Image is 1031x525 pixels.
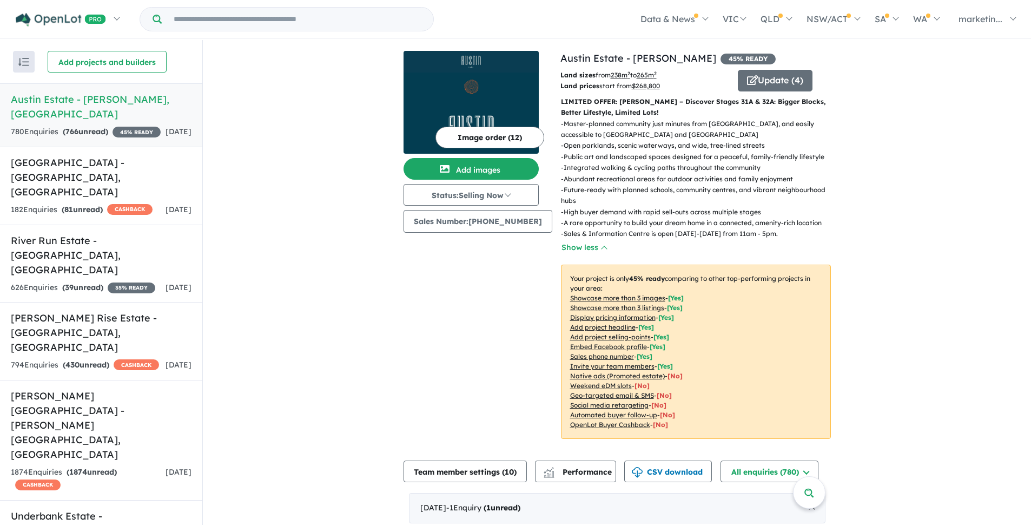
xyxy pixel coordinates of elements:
[561,185,840,207] p: - Future-ready with planned schools, community centres, and vibrant neighbourhood hubs
[667,304,683,312] span: [ Yes ]
[11,126,161,139] div: 780 Enquir ies
[69,467,87,477] span: 1874
[738,70,812,91] button: Update (4)
[561,265,831,439] p: Your project is only comparing to other top-performing projects in your area: - - - - - - - - - -...
[535,461,616,482] button: Performance
[65,283,74,292] span: 39
[561,218,840,228] p: - A rare opportunity to build your dream home in a connected, amenity-rich location
[560,82,599,90] b: Land prices
[408,55,534,68] img: Austin Estate - Lara Logo
[404,51,539,154] a: Austin Estate - Lara LogoAustin Estate - Lara
[570,411,657,419] u: Automated buyer follow-up
[484,503,520,513] strong: ( unread)
[959,14,1002,24] span: marketin...
[561,228,840,239] p: - Sales & Information Centre is open [DATE]-[DATE] from 11am - 5pm.
[570,391,654,399] u: Geo-targeted email & SMS
[632,82,660,90] u: $ 268,800
[11,233,191,277] h5: River Run Estate - [GEOGRAPHIC_DATA] , [GEOGRAPHIC_DATA]
[721,461,818,482] button: All enquiries (780)
[11,359,159,372] div: 794 Enquir ies
[561,162,840,173] p: - Integrated walking & cycling paths throughout the community
[166,127,191,136] span: [DATE]
[409,493,825,523] div: [DATE]
[637,71,657,79] u: 265 m
[570,294,665,302] u: Showcase more than 3 images
[658,313,674,321] span: [ Yes ]
[630,71,657,79] span: to
[404,73,539,154] img: Austin Estate - Lara
[624,461,712,482] button: CSV download
[62,205,103,214] strong: ( unread)
[570,382,632,390] u: Weekend eDM slots
[629,274,665,283] b: 45 % ready
[570,421,650,429] u: OpenLot Buyer Cashback
[635,382,650,390] span: [No]
[11,155,191,199] h5: [GEOGRAPHIC_DATA] - [GEOGRAPHIC_DATA] , [GEOGRAPHIC_DATA]
[561,96,831,119] p: LIMITED OFFER: [PERSON_NAME] – Discover Stages 31A & 32A: Bigger Blocks, Better Lifestyle, Limite...
[638,323,654,331] span: [ Yes ]
[404,210,552,233] button: Sales Number:[PHONE_NUMBER]
[505,467,514,477] span: 10
[63,360,109,370] strong: ( unread)
[166,467,191,477] span: [DATE]
[166,360,191,370] span: [DATE]
[570,401,649,409] u: Social media retargeting
[65,360,80,370] span: 430
[164,8,431,31] input: Try estate name, suburb, builder or developer
[62,283,103,292] strong: ( unread)
[561,174,840,185] p: - Abundant recreational areas for outdoor activities and family enjoyment
[561,119,840,141] p: - Master-planned community just minutes from [GEOGRAPHIC_DATA], and easily accessible to [GEOGRAP...
[65,127,78,136] span: 766
[667,372,683,380] span: [No]
[404,158,539,180] button: Add images
[570,333,651,341] u: Add project selling-points
[560,71,596,79] b: Land sizes
[653,421,668,429] span: [No]
[627,70,630,76] sup: 2
[561,152,840,162] p: - Public art and landscaped spaces designed for a peaceful, family-friendly lifestyle
[11,311,191,355] h5: [PERSON_NAME] Rise Estate - [GEOGRAPHIC_DATA] , [GEOGRAPHIC_DATA]
[11,389,191,462] h5: [PERSON_NAME][GEOGRAPHIC_DATA] - [PERSON_NAME][GEOGRAPHIC_DATA] , [GEOGRAPHIC_DATA]
[660,411,675,419] span: [No]
[16,13,106,27] img: Openlot PRO Logo White
[67,467,117,477] strong: ( unread)
[561,207,840,218] p: - High buyer demand with rapid sell-outs across multiple stages
[561,140,840,151] p: - Open parklands, scenic waterways, and wide, tree-lined streets
[653,333,669,341] span: [ Yes ]
[166,283,191,292] span: [DATE]
[721,54,776,64] span: 45 % READY
[570,304,664,312] u: Showcase more than 3 listings
[570,352,634,360] u: Sales phone number
[11,204,153,216] div: 182 Enquir ies
[560,52,716,64] a: Austin Estate - [PERSON_NAME]
[114,359,159,370] span: CASHBACK
[560,70,730,81] p: from
[657,362,673,370] span: [ Yes ]
[657,391,672,399] span: [No]
[11,92,191,121] h5: Austin Estate - [PERSON_NAME] , [GEOGRAPHIC_DATA]
[113,127,161,137] span: 45 % READY
[107,204,153,215] span: CASHBACK
[544,471,554,478] img: bar-chart.svg
[561,241,607,254] button: Show less
[637,352,652,360] span: [ Yes ]
[570,313,656,321] u: Display pricing information
[611,71,630,79] u: 238 m
[18,58,29,66] img: sort.svg
[545,467,612,477] span: Performance
[166,205,191,214] span: [DATE]
[654,70,657,76] sup: 2
[632,467,643,478] img: download icon
[486,503,491,513] span: 1
[446,503,520,513] span: - 1 Enquir y
[11,281,155,294] div: 626 Enquir ies
[544,467,553,473] img: line-chart.svg
[668,294,684,302] span: [ Yes ]
[64,205,73,214] span: 81
[48,51,167,73] button: Add projects and builders
[404,461,527,482] button: Team member settings (10)
[11,466,166,492] div: 1874 Enquir ies
[404,184,539,206] button: Status:Selling Now
[63,127,108,136] strong: ( unread)
[650,343,665,351] span: [ Yes ]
